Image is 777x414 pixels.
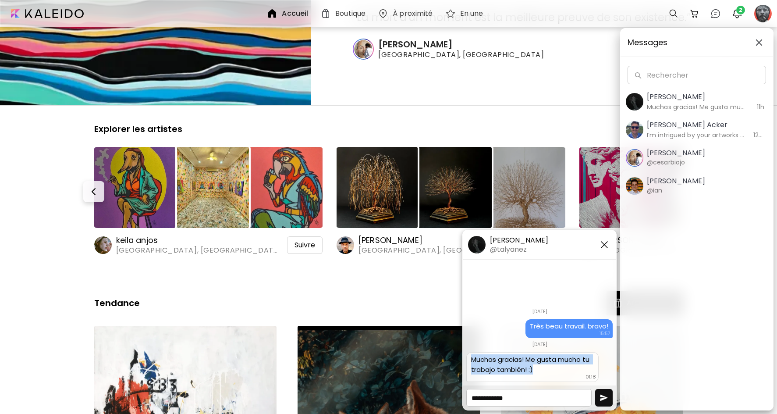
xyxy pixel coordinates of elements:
[647,177,705,186] h5: [PERSON_NAME]
[647,149,705,157] h5: [PERSON_NAME]
[628,36,745,50] span: Messages
[471,355,591,374] span: Muchas gracias! Me gusta mucho tu trabajo también! :)
[647,157,685,167] h6: @cesarbiojo
[490,245,548,254] h5: @talyanez
[600,393,608,402] img: airplane.svg
[595,389,613,407] button: chat.message.sendMessage
[756,39,763,46] img: closeChatList
[463,305,616,318] div: [DATE]
[647,186,662,195] h6: @ian
[647,92,748,102] h5: [PERSON_NAME]
[490,236,548,245] h5: [PERSON_NAME]
[463,338,616,350] div: [DATE]
[647,120,748,130] h5: [PERSON_NAME] Acker
[530,321,608,331] span: Très beau travail. bravo!
[585,373,596,381] span: 01:18
[647,102,748,112] h6: Muchas gracias! Me gusta mucho tu trabajo también! :)
[752,36,766,50] button: closeChatList
[753,130,768,140] h6: 12mo
[600,330,610,337] span: 15:57
[753,102,768,112] h6: 11h
[647,130,748,140] h6: I’m intrigued by your artworks and would like to know more about the process of acquiring them, p...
